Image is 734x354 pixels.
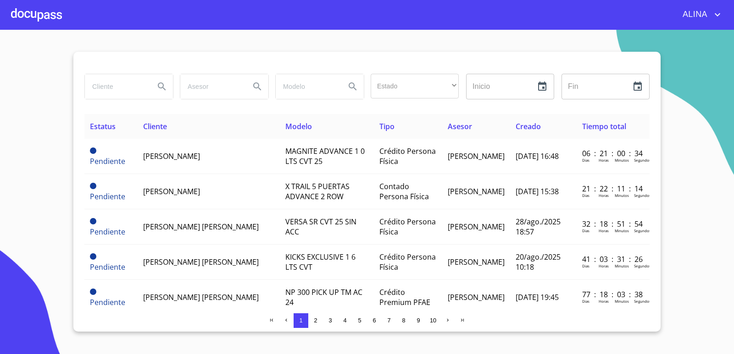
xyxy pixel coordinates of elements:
p: Horas [599,228,609,233]
p: 21 : 22 : 11 : 14 [582,184,644,194]
p: Dias [582,228,589,233]
span: Pendiente [90,253,96,260]
input: search [85,74,147,99]
div: ​ [371,74,459,98]
button: 9 [411,313,426,328]
span: Pendiente [90,297,125,307]
span: [PERSON_NAME] [PERSON_NAME] [143,222,259,232]
p: Minutos [615,193,629,198]
span: Crédito Persona Física [379,146,436,166]
span: NP 300 PICK UP TM AC 24 [285,287,362,307]
span: [DATE] 15:38 [516,186,559,196]
p: Minutos [615,263,629,268]
p: Dias [582,299,589,304]
span: 28/ago./2025 18:57 [516,217,561,237]
span: Tiempo total [582,121,626,131]
button: 5 [352,313,367,328]
p: Segundos [634,263,651,268]
p: Minutos [615,158,629,163]
input: search [180,74,243,99]
p: 06 : 21 : 00 : 34 [582,148,644,158]
span: Pendiente [90,218,96,224]
span: 2 [314,317,317,324]
span: MAGNITE ADVANCE 1 0 LTS CVT 25 [285,146,365,166]
span: [PERSON_NAME] [448,151,505,161]
button: Search [151,76,173,98]
span: [PERSON_NAME] [PERSON_NAME] [143,292,259,302]
span: [DATE] 16:48 [516,151,559,161]
span: [PERSON_NAME] [448,292,505,302]
button: 4 [338,313,352,328]
span: 8 [402,317,405,324]
span: KICKS EXCLUSIVE 1 6 LTS CVT [285,252,356,272]
span: Cliente [143,121,167,131]
p: Segundos [634,158,651,163]
span: X TRAIL 5 PUERTAS ADVANCE 2 ROW [285,181,350,202]
span: Pendiente [90,262,125,272]
span: 4 [343,317,346,324]
p: 77 : 18 : 03 : 38 [582,289,644,300]
span: Pendiente [90,289,96,295]
span: [PERSON_NAME] [448,222,505,232]
p: 41 : 03 : 31 : 26 [582,254,644,264]
button: account of current user [676,7,723,22]
span: VERSA SR CVT 25 SIN ACC [285,217,356,237]
p: 32 : 18 : 51 : 54 [582,219,644,229]
p: Minutos [615,228,629,233]
span: [PERSON_NAME] [448,186,505,196]
span: 10 [430,317,436,324]
button: Search [342,76,364,98]
span: 3 [328,317,332,324]
span: Tipo [379,121,395,131]
button: 8 [396,313,411,328]
p: Horas [599,193,609,198]
span: Asesor [448,121,472,131]
p: Segundos [634,228,651,233]
button: 6 [367,313,382,328]
span: 20/ago./2025 10:18 [516,252,561,272]
button: 2 [308,313,323,328]
span: Crédito Persona Física [379,252,436,272]
span: Pendiente [90,191,125,202]
p: Minutos [615,299,629,304]
p: Horas [599,158,609,163]
span: Crédito Premium PFAE [379,287,430,307]
span: Pendiente [90,183,96,189]
span: Pendiente [90,147,96,154]
span: Contado Persona Física [379,181,429,202]
span: Modelo [285,121,312,131]
button: 7 [382,313,396,328]
p: Dias [582,193,589,198]
input: search [276,74,338,99]
span: [PERSON_NAME] [448,257,505,267]
p: Dias [582,263,589,268]
span: 7 [387,317,390,324]
span: Crédito Persona Física [379,217,436,237]
button: 1 [294,313,308,328]
span: 1 [299,317,302,324]
p: Segundos [634,193,651,198]
span: [DATE] 19:45 [516,292,559,302]
span: Estatus [90,121,116,131]
span: Creado [516,121,541,131]
span: Pendiente [90,227,125,237]
button: 3 [323,313,338,328]
p: Horas [599,263,609,268]
span: 9 [417,317,420,324]
p: Dias [582,158,589,163]
button: 10 [426,313,440,328]
p: Segundos [634,299,651,304]
span: Pendiente [90,156,125,166]
span: 6 [373,317,376,324]
span: [PERSON_NAME] [143,186,200,196]
span: [PERSON_NAME] [143,151,200,161]
span: 5 [358,317,361,324]
span: ALINA [676,7,712,22]
span: [PERSON_NAME] [PERSON_NAME] [143,257,259,267]
p: Horas [599,299,609,304]
button: Search [246,76,268,98]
